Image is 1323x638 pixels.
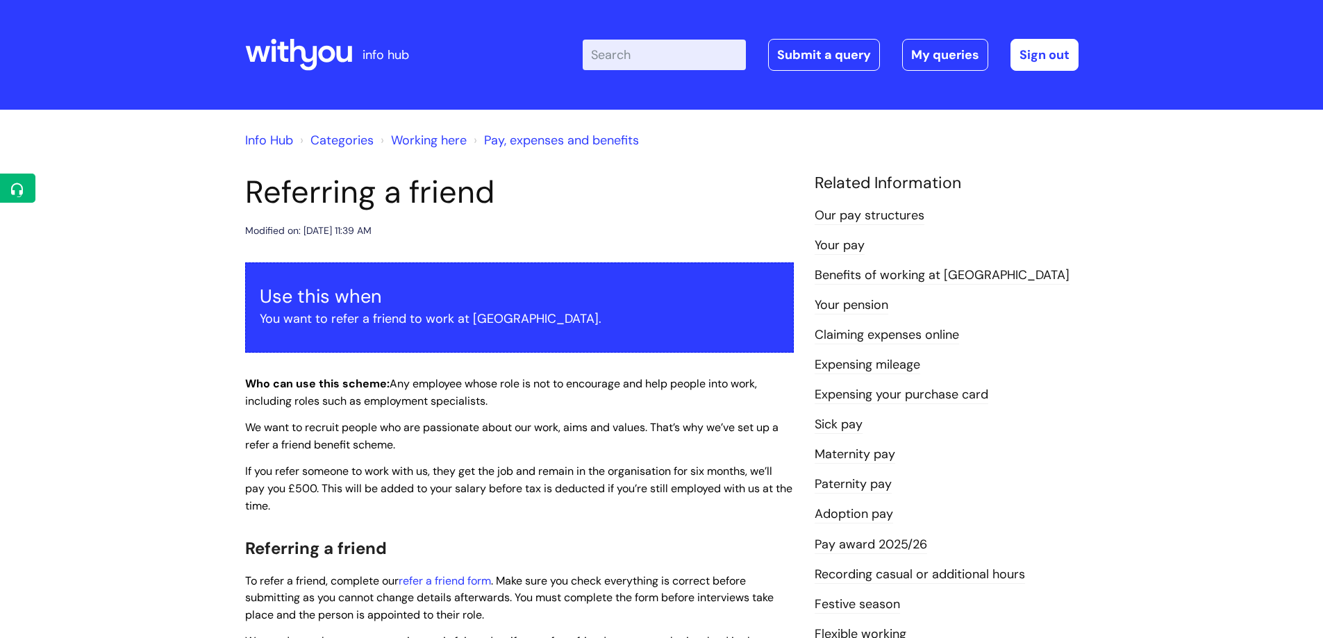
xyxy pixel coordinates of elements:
a: Submit a query [768,39,880,71]
span: If you refer someone to work with us, they get the job and remain in the organisation for six mon... [245,464,792,513]
li: Solution home [297,129,374,151]
a: Info Hub [245,132,293,149]
a: Paternity pay [815,476,892,494]
span: Any employee whose role is not to encourage and help people into work, including roles such as em... [245,376,757,408]
a: Expensing mileage [815,356,920,374]
a: Categories [310,132,374,149]
p: You want to refer a friend to work at [GEOGRAPHIC_DATA]. [260,308,779,330]
a: Adoption pay [815,505,893,523]
a: Maternity pay [815,446,895,464]
h3: Use this when [260,285,779,308]
input: Search [583,40,746,70]
a: Recording casual or additional hours [815,566,1025,584]
a: Pay, expenses and benefits [484,132,639,149]
div: Modified on: [DATE] 11:39 AM [245,222,372,240]
p: info hub [363,44,409,66]
h4: Related Information [815,174,1079,193]
a: Festive season [815,596,900,614]
span: To refer a friend, complete our . Make sure you check everything is correct before submitting as ... [245,573,774,623]
a: Pay award 2025/26 [815,536,927,554]
a: Our pay structures [815,207,924,225]
li: Pay, expenses and benefits [470,129,639,151]
a: Your pay [815,237,865,255]
div: | - [583,39,1079,71]
span: We want to recruit people who are passionate about our work, aims and values. That’s why we’ve se... [245,420,779,452]
a: Expensing your purchase card [815,386,988,404]
strong: Who can use this scheme: [245,376,390,391]
a: Sick pay [815,416,863,434]
a: Your pension [815,296,888,314]
a: My queries [902,39,988,71]
a: Working here [391,132,467,149]
a: Sign out [1010,39,1079,71]
a: refer a friend form [399,573,491,588]
a: Claiming expenses online [815,326,959,344]
li: Working here [377,129,467,151]
span: Referring a friend [245,537,387,559]
a: Benefits of working at [GEOGRAPHIC_DATA] [815,267,1070,285]
h1: Referring a friend [245,174,794,211]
